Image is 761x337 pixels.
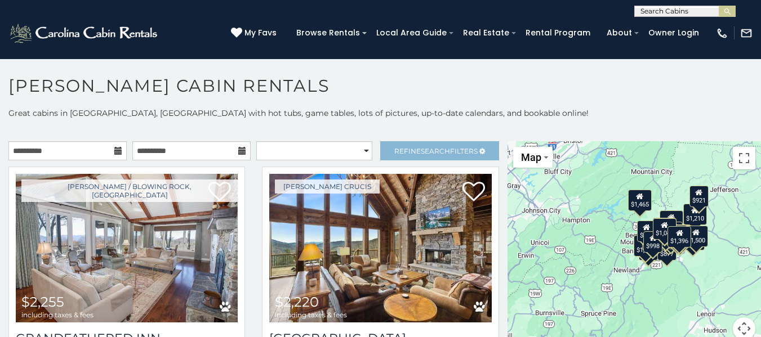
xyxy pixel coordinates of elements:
div: $1,044 [660,210,683,232]
div: $997 [673,224,692,246]
img: phone-regular-white.png [716,27,728,39]
div: $1,500 [684,226,707,247]
div: $921 [689,185,708,206]
a: RefineSearchFilters [380,141,499,160]
button: Change map style [513,147,553,168]
a: Owner Login [643,24,705,42]
div: $1,396 [667,226,691,248]
a: Local Area Guide [371,24,452,42]
div: $812 [638,239,657,260]
div: $2,886 [668,228,692,249]
a: [PERSON_NAME] Crucis [275,179,380,194]
div: $1,210 [683,204,707,225]
div: $1,544 [634,235,657,256]
span: including taxes & fees [275,311,347,318]
div: $998 [643,231,662,252]
button: Toggle fullscreen view [733,147,755,169]
div: $1,465 [628,189,651,210]
div: $1,086 [681,228,705,250]
a: Grandfathered Inn $2,255 including taxes & fees [16,174,238,322]
a: Real Estate [457,24,515,42]
div: $1,351 [666,224,690,246]
img: White-1-2.png [8,22,161,44]
span: Map [521,151,541,163]
img: mail-regular-white.png [740,27,753,39]
span: My Favs [244,27,277,39]
a: My Favs [231,27,279,39]
a: [PERSON_NAME] / Blowing Rock, [GEOGRAPHIC_DATA] [21,179,238,202]
img: Grandfathered Inn [16,174,238,322]
img: Cucumber Tree Lodge [269,174,491,322]
span: $2,255 [21,294,64,310]
a: About [601,24,638,42]
span: Refine Filters [394,147,478,155]
div: $1,045 [652,218,676,239]
span: including taxes & fees [21,311,94,318]
div: $1,364 [654,223,678,244]
div: $996 [637,221,656,242]
a: Rental Program [520,24,596,42]
a: Browse Rentals [291,24,366,42]
a: Cucumber Tree Lodge $2,220 including taxes & fees [269,174,491,322]
div: $877 [657,239,676,260]
span: $2,220 [275,294,319,310]
span: Search [421,147,450,155]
